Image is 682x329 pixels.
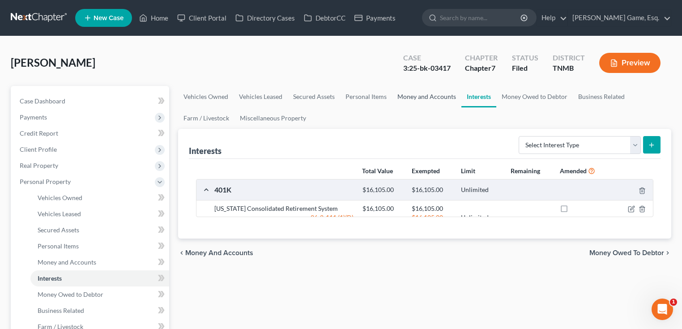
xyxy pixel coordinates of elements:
[30,254,169,270] a: Money and Accounts
[234,86,288,107] a: Vehicles Leased
[210,213,358,222] div: 26-2-111 (1)(D)
[173,10,231,26] a: Client Portal
[38,291,103,298] span: Money Owed to Debtor
[20,178,71,185] span: Personal Property
[362,167,393,175] strong: Total Value
[670,299,677,306] span: 1
[288,86,340,107] a: Secured Assets
[13,93,169,109] a: Case Dashboard
[231,10,299,26] a: Directory Cases
[30,190,169,206] a: Vehicles Owned
[392,86,461,107] a: Money and Accounts
[94,15,124,21] span: New Case
[511,167,540,175] strong: Remaining
[465,53,498,63] div: Chapter
[573,86,630,107] a: Business Related
[38,194,82,201] span: Vehicles Owned
[560,167,587,175] strong: Amended
[537,10,567,26] a: Help
[403,53,451,63] div: Case
[38,226,79,234] span: Secured Assets
[512,63,538,73] div: Filed
[234,107,311,129] a: Miscellaneous Property
[189,145,222,156] div: Interests
[30,206,169,222] a: Vehicles Leased
[30,270,169,286] a: Interests
[20,145,57,153] span: Client Profile
[568,10,671,26] a: [PERSON_NAME] Game, Esq.
[340,86,392,107] a: Personal Items
[407,204,456,213] div: $16,105.00
[553,63,585,73] div: TNMB
[456,213,506,222] div: Unlimited
[210,185,358,194] div: 401K
[178,86,234,107] a: Vehicles Owned
[456,186,506,194] div: Unlimited
[38,258,96,266] span: Money and Accounts
[599,53,661,73] button: Preview
[38,274,62,282] span: Interests
[11,56,95,69] span: [PERSON_NAME]
[350,10,400,26] a: Payments
[652,299,673,320] iframe: Intercom live chat
[20,129,58,137] span: Credit Report
[20,97,65,105] span: Case Dashboard
[30,222,169,238] a: Secured Assets
[512,53,538,63] div: Status
[210,204,358,213] div: [US_STATE] Consolidated Retirement System
[299,10,350,26] a: DebtorCC
[496,86,573,107] a: Money Owed to Debtor
[178,249,253,256] button: chevron_left Money and Accounts
[664,249,671,256] i: chevron_right
[358,204,407,213] div: $16,105.00
[465,63,498,73] div: Chapter
[13,125,169,141] a: Credit Report
[407,186,456,194] div: $16,105.00
[30,238,169,254] a: Personal Items
[20,113,47,121] span: Payments
[38,210,81,218] span: Vehicles Leased
[589,249,671,256] button: Money Owed to Debtor chevron_right
[358,186,407,194] div: $16,105.00
[135,10,173,26] a: Home
[38,242,79,250] span: Personal Items
[589,249,664,256] span: Money Owed to Debtor
[461,86,496,107] a: Interests
[185,249,253,256] span: Money and Accounts
[407,213,456,222] div: $16,105.00
[412,167,440,175] strong: Exempted
[30,286,169,303] a: Money Owed to Debtor
[403,63,451,73] div: 3:25-bk-03417
[461,167,475,175] strong: Limit
[20,162,58,169] span: Real Property
[38,307,84,314] span: Business Related
[553,53,585,63] div: District
[440,9,522,26] input: Search by name...
[30,303,169,319] a: Business Related
[178,107,234,129] a: Farm / Livestock
[491,64,495,72] span: 7
[178,249,185,256] i: chevron_left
